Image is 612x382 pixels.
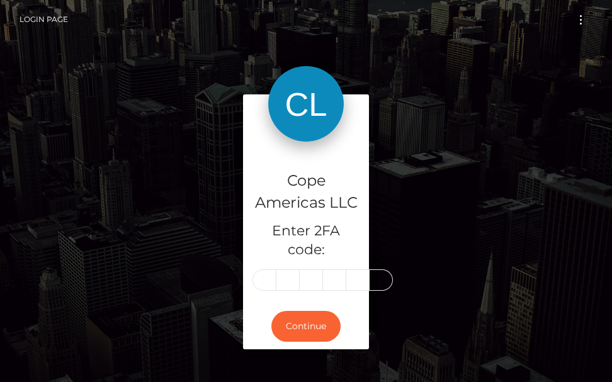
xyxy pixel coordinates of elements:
[252,222,360,261] h5: Enter 2FA code:
[20,6,68,33] a: Login Page
[271,311,341,342] button: Continue
[569,11,592,28] button: Toggle navigation
[268,66,344,142] img: Cope Americas LLC
[252,170,360,214] h4: Cope Americas LLC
